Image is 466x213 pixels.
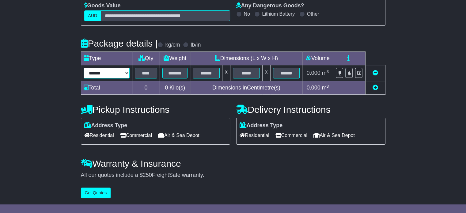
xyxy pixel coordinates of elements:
label: Other [307,11,319,17]
a: Remove this item [373,70,378,76]
span: Residential [84,131,114,140]
td: Type [81,52,132,65]
sup: 3 [327,84,329,89]
h4: Package details | [81,38,158,48]
label: Address Type [240,122,283,129]
span: 0 [165,85,168,91]
span: m [322,70,329,76]
label: No [244,11,250,17]
td: 0 [132,81,160,95]
label: Any Dangerous Goods? [236,2,304,9]
a: Add new item [373,85,378,91]
td: x [262,65,270,81]
label: AUD [84,10,101,21]
td: Qty [132,52,160,65]
label: Goods Value [84,2,121,9]
span: Residential [240,131,269,140]
sup: 3 [327,69,329,74]
td: Total [81,81,132,95]
span: Commercial [275,131,307,140]
label: Lithium Battery [262,11,295,17]
span: 0.000 [307,70,320,76]
label: lb/in [191,42,201,48]
h4: Pickup Instructions [81,105,230,115]
span: Air & Sea Depot [313,131,355,140]
span: 250 [143,172,152,178]
div: All our quotes include a $ FreightSafe warranty. [81,172,385,179]
td: Volume [302,52,333,65]
label: kg/cm [165,42,180,48]
td: Weight [160,52,190,65]
span: Commercial [120,131,152,140]
span: m [322,85,329,91]
button: Get Quotes [81,188,111,198]
h4: Warranty & Insurance [81,158,385,169]
td: Dimensions (L x W x H) [190,52,302,65]
label: Address Type [84,122,127,129]
td: x [222,65,230,81]
td: Dimensions in Centimetre(s) [190,81,302,95]
span: 0.000 [307,85,320,91]
span: Air & Sea Depot [158,131,199,140]
h4: Delivery Instructions [236,105,385,115]
td: Kilo(s) [160,81,190,95]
